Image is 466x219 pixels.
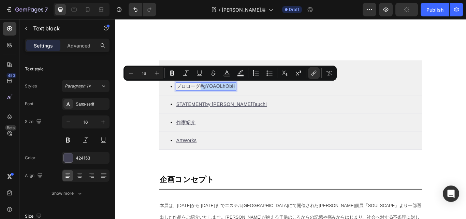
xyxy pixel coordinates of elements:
[51,181,358,194] h2: Rich Text Editor. Editing area: main
[33,24,91,32] p: Text block
[3,3,51,16] button: 7
[421,3,449,16] button: Publish
[222,6,266,13] span: [PERSON_NAME]展
[123,66,337,81] div: Editor contextual toolbar
[65,83,91,89] span: Paragraph 1*
[5,125,16,131] div: Beta
[25,171,44,180] div: Align
[289,6,299,13] span: Draft
[115,19,466,219] iframe: Design area
[25,101,33,107] div: Font
[71,118,94,123] a: 作家紹介
[62,80,110,92] button: Paragraph 1*
[76,155,108,161] div: 424153
[426,6,443,13] div: Publish
[34,42,53,49] p: Settings
[76,101,108,107] div: Sans-serif
[25,187,110,200] button: Show more
[129,3,156,16] div: Undo/Redo
[219,6,220,13] span: /
[6,73,16,78] div: 450
[52,190,83,197] div: Show more
[52,182,116,192] strong: 企画コンセプト
[25,83,37,89] div: Styles
[67,42,90,49] p: Advanced
[443,186,459,202] div: Open Intercom Messenger
[52,182,358,193] p: ⁠⁠⁠⁠⁠⁠⁠
[45,5,48,14] p: 7
[25,155,35,161] div: Color
[25,66,44,72] div: Text style
[160,97,177,102] a: Tauchi
[71,139,95,145] a: ArtWorks
[25,117,43,126] div: Size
